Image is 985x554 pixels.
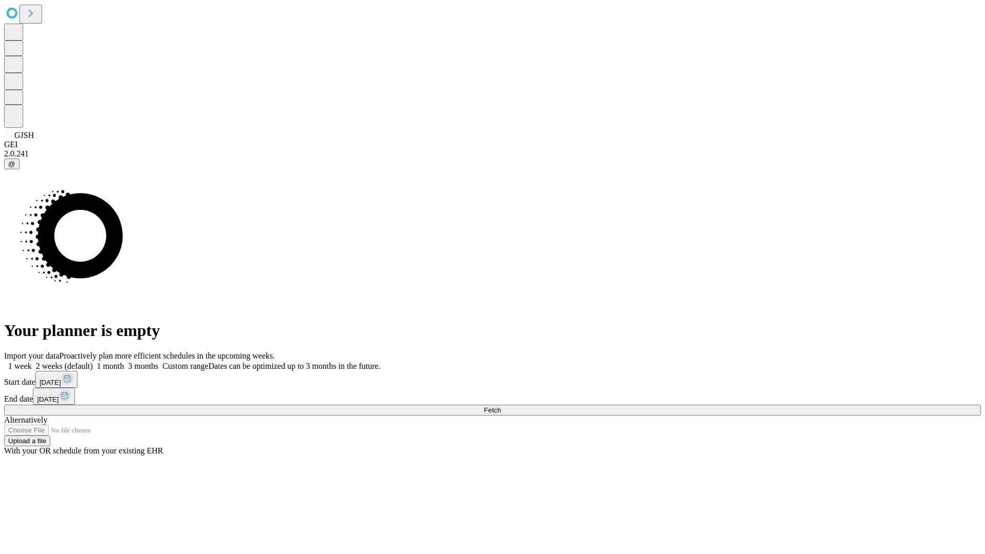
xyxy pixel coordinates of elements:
span: With your OR schedule from your existing EHR [4,446,163,455]
span: Custom range [163,362,208,370]
span: Dates can be optimized up to 3 months in the future. [208,362,380,370]
div: End date [4,388,981,405]
button: @ [4,159,19,169]
span: 1 month [97,362,124,370]
span: 2 weeks (default) [36,362,93,370]
span: 1 week [8,362,32,370]
span: [DATE] [37,395,58,403]
h1: Your planner is empty [4,321,981,340]
span: 3 months [128,362,159,370]
div: 2.0.241 [4,149,981,159]
button: Fetch [4,405,981,415]
span: Fetch [484,406,501,414]
span: Import your data [4,351,60,360]
button: [DATE] [33,388,75,405]
button: [DATE] [35,371,77,388]
span: Alternatively [4,415,47,424]
span: Proactively plan more efficient schedules in the upcoming weeks. [60,351,275,360]
span: @ [8,160,15,168]
div: GEI [4,140,981,149]
div: Start date [4,371,981,388]
button: Upload a file [4,436,50,446]
span: GJSH [14,131,34,140]
span: [DATE] [40,379,61,386]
